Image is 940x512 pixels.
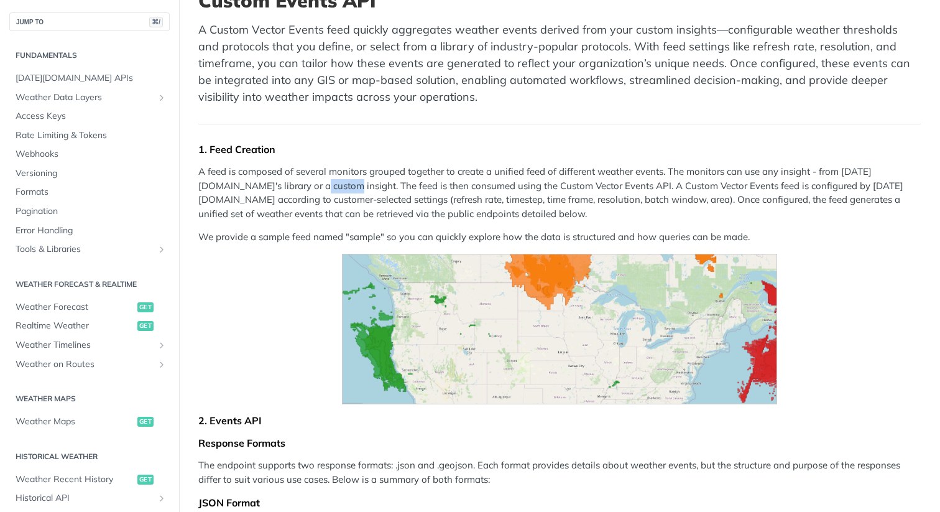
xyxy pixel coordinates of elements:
a: Historical APIShow subpages for Historical API [9,489,170,508]
a: Weather TimelinesShow subpages for Weather Timelines [9,336,170,355]
span: Error Handling [16,225,167,237]
span: get [137,302,154,312]
span: Pagination [16,205,167,218]
a: Versioning [9,164,170,183]
a: Error Handling [9,221,170,240]
h2: Weather Forecast & realtime [9,279,170,290]
p: A feed is composed of several monitors grouped together to create a unified feed of different wea... [198,165,921,221]
div: 1. Feed Creation [198,143,921,156]
span: Weather on Routes [16,358,154,371]
a: Realtime Weatherget [9,317,170,335]
a: Weather Data LayersShow subpages for Weather Data Layers [9,88,170,107]
h2: Fundamentals [9,50,170,61]
span: Weather Forecast [16,301,134,314]
button: Show subpages for Weather Timelines [157,340,167,350]
button: Show subpages for Historical API [157,493,167,503]
span: Weather Recent History [16,473,134,486]
span: Access Keys [16,110,167,123]
span: Formats [16,186,167,198]
span: Tools & Libraries [16,243,154,256]
a: Tools & LibrariesShow subpages for Tools & Libraries [9,240,170,259]
span: Webhooks [16,148,167,161]
span: Historical API [16,492,154,505]
button: Show subpages for Weather on Routes [157,360,167,370]
a: [DATE][DOMAIN_NAME] APIs [9,69,170,88]
a: Formats [9,183,170,202]
p: We provide a sample feed named "sample" so you can quickly explore how the data is structured and... [198,230,921,244]
span: Weather Maps [16,416,134,428]
h2: Historical Weather [9,451,170,462]
a: Weather Mapsget [9,412,170,431]
div: Response Formats [198,437,921,449]
a: Rate Limiting & Tokens [9,126,170,145]
span: Rate Limiting & Tokens [16,129,167,142]
span: get [137,321,154,331]
span: Weather Timelines [16,339,154,351]
div: JSON Format [198,496,921,509]
span: Realtime Weather [16,320,134,332]
a: Access Keys [9,107,170,126]
a: Pagination [9,202,170,221]
span: [DATE][DOMAIN_NAME] APIs [16,72,167,85]
a: Webhooks [9,145,170,164]
span: ⌘/ [149,17,163,27]
a: Weather Forecastget [9,298,170,317]
p: The endpoint supports two response formats: .json and .geojson. Each format provides details abou... [198,458,921,486]
button: JUMP TO⌘/ [9,12,170,31]
button: Show subpages for Tools & Libraries [157,244,167,254]
p: A Custom Vector Events feed quickly aggregates weather events derived from your custom insights—c... [198,21,921,105]
span: get [137,417,154,427]
span: Versioning [16,167,167,180]
span: Weather Data Layers [16,91,154,104]
a: Weather Recent Historyget [9,470,170,489]
div: 2. Events API [198,414,921,427]
h2: Weather Maps [9,393,170,404]
span: get [137,475,154,485]
span: Expand image [198,254,921,404]
button: Show subpages for Weather Data Layers [157,93,167,103]
a: Weather on RoutesShow subpages for Weather on Routes [9,355,170,374]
